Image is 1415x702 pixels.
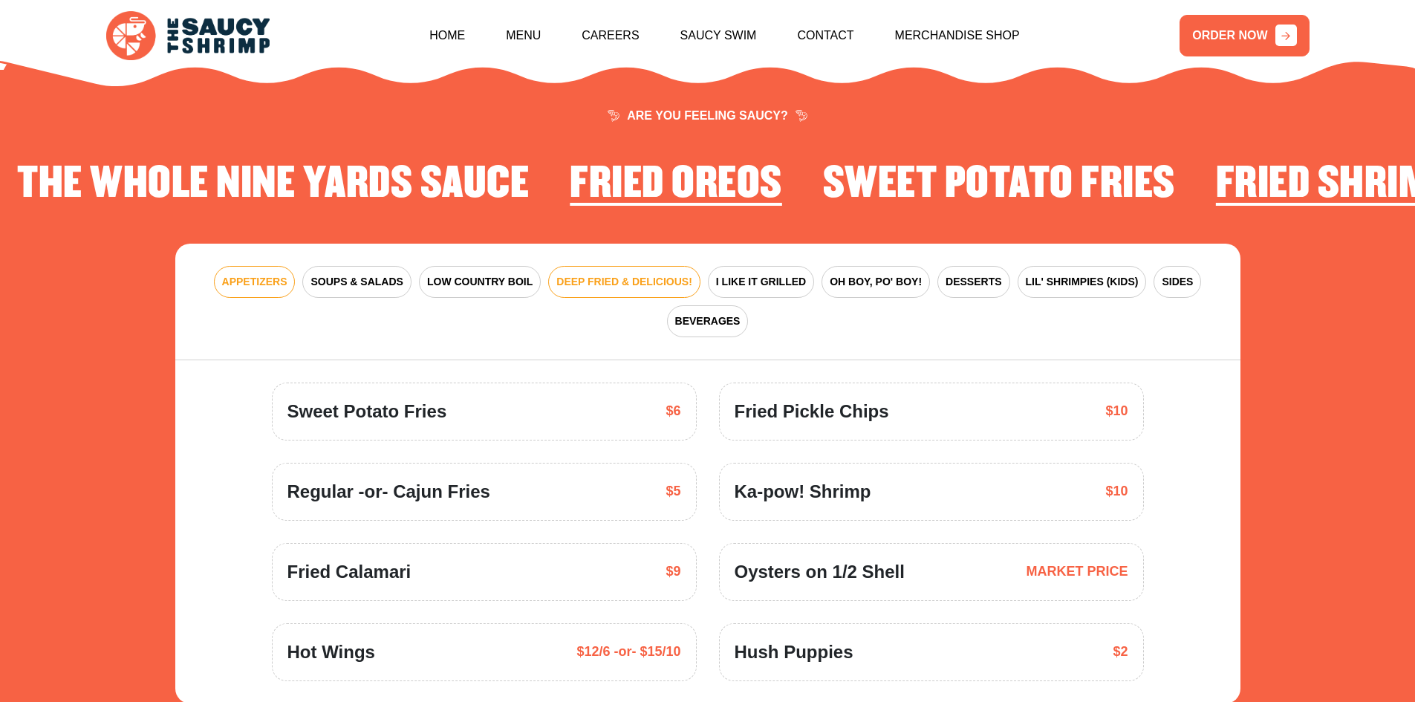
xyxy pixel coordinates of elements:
a: Contact [797,4,853,68]
span: $12/6 -or- $15/10 [576,642,680,662]
a: Merchandise Shop [895,4,1020,68]
span: $5 [666,481,680,501]
h2: Sweet Potato Fries [823,161,1175,207]
button: DEEP FRIED & DELICIOUS! [548,266,700,298]
span: $9 [666,562,680,582]
span: OH BOY, PO' BOY! [830,274,922,290]
h2: Fried Oreos [570,161,782,207]
button: LIL' SHRIMPIES (KIDS) [1018,266,1147,298]
li: 4 of 4 [823,161,1175,213]
li: 2 of 4 [17,161,529,213]
span: Oysters on 1/2 Shell [735,559,905,585]
span: Fried Pickle Chips [735,398,889,425]
span: BEVERAGES [675,313,741,329]
img: logo [106,11,270,61]
span: $6 [666,401,680,421]
a: Home [429,4,465,68]
button: APPETIZERS [214,266,296,298]
h2: The Whole Nine Yards Sauce [17,161,529,207]
span: $2 [1113,642,1128,662]
span: Sweet Potato Fries [287,398,447,425]
a: Saucy Swim [680,4,757,68]
span: I LIKE IT GRILLED [716,274,806,290]
span: SOUPS & SALADS [310,274,403,290]
span: ARE YOU FEELING SAUCY? [608,110,807,122]
span: Hot Wings [287,639,375,666]
button: SIDES [1154,266,1201,298]
a: ORDER NOW [1180,15,1309,56]
span: Fried Calamari [287,559,412,585]
span: DESSERTS [946,274,1001,290]
li: 3 of 4 [570,161,782,213]
button: LOW COUNTRY BOIL [419,266,541,298]
span: MARKET PRICE [1026,562,1128,582]
span: $10 [1105,401,1128,421]
span: DEEP FRIED & DELICIOUS! [556,274,692,290]
span: APPETIZERS [222,274,287,290]
span: Hush Puppies [735,639,853,666]
span: SIDES [1162,274,1193,290]
button: DESSERTS [937,266,1009,298]
span: Regular -or- Cajun Fries [287,478,490,505]
a: Careers [582,4,639,68]
span: Ka-pow! Shrimp [735,478,871,505]
span: LIL' SHRIMPIES (KIDS) [1026,274,1139,290]
button: OH BOY, PO' BOY! [822,266,930,298]
button: I LIKE IT GRILLED [708,266,814,298]
button: SOUPS & SALADS [302,266,411,298]
span: LOW COUNTRY BOIL [427,274,533,290]
button: BEVERAGES [667,305,749,337]
span: $10 [1105,481,1128,501]
a: Menu [506,4,541,68]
